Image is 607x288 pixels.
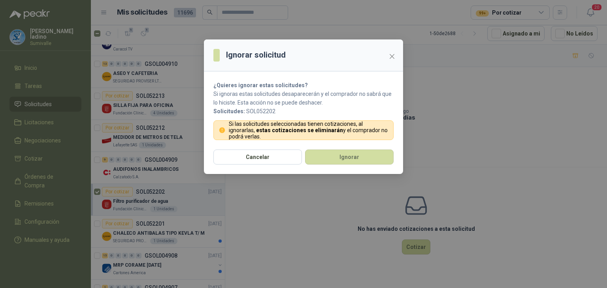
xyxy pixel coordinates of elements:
[213,150,302,165] button: Cancelar
[226,49,286,61] h3: Ignorar solicitud
[213,108,245,114] b: Solicitudes:
[386,50,398,63] button: Close
[229,121,389,140] p: Si las solicitudes seleccionadas tienen cotizaciones, al ignorarlas, y el comprador no podrá verlas.
[389,53,395,60] span: close
[213,90,394,107] p: Si ignoras estas solicitudes desaparecerán y el comprador no sabrá que lo hiciste. Esta acción no...
[305,150,394,165] button: Ignorar
[213,107,394,116] p: SOL052202
[256,127,343,133] strong: estas cotizaciones se eliminarán
[213,82,308,88] strong: ¿Quieres ignorar estas solicitudes?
